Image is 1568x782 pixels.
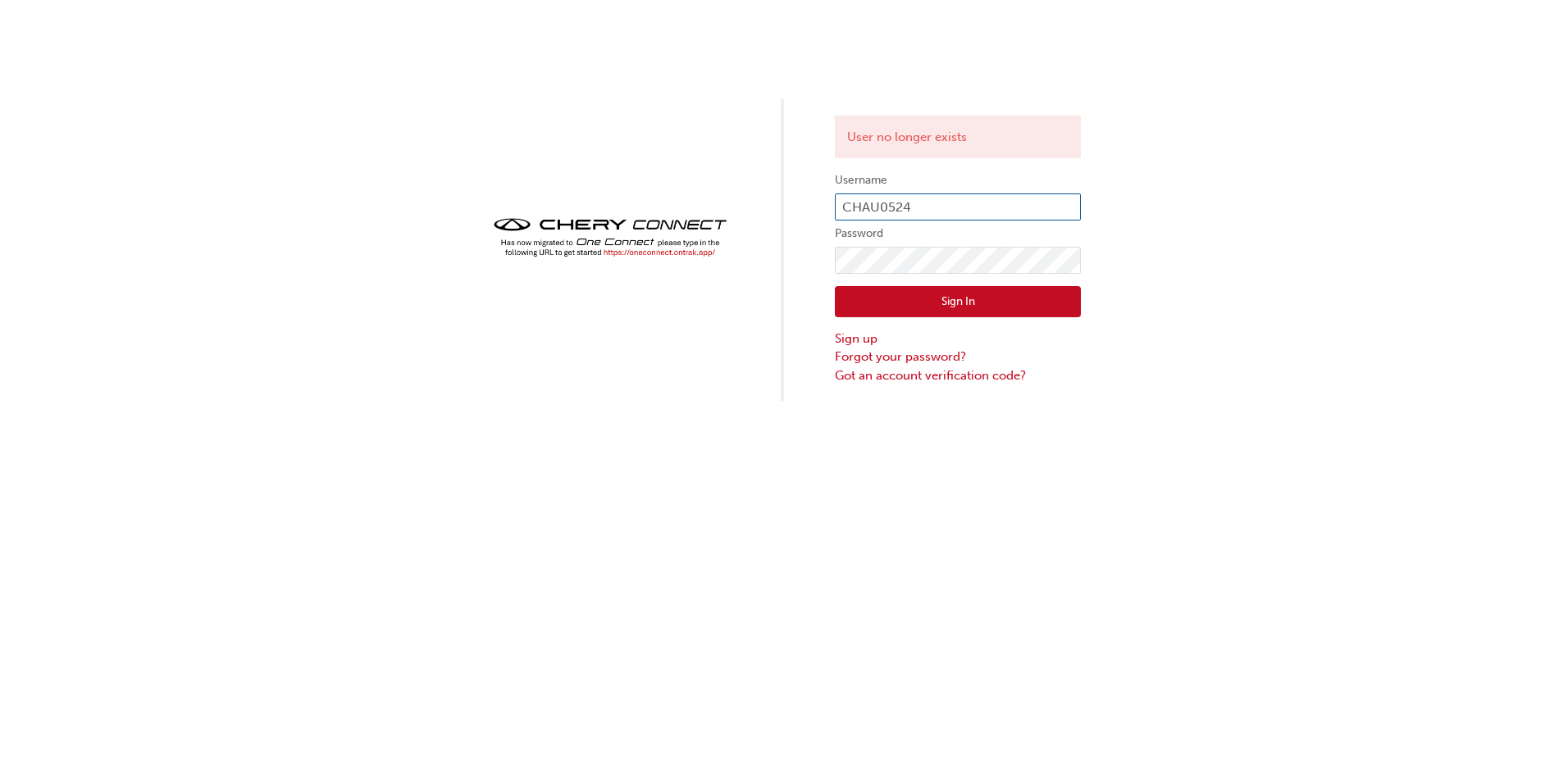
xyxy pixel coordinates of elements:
a: Sign up [835,330,1081,348]
label: Username [835,170,1081,190]
label: Password [835,224,1081,243]
div: User no longer exists [835,116,1081,159]
a: Forgot your password? [835,348,1081,366]
a: Got an account verification code? [835,366,1081,385]
img: cheryconnect [487,213,733,261]
button: Sign In [835,286,1081,317]
input: Username [835,193,1081,221]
